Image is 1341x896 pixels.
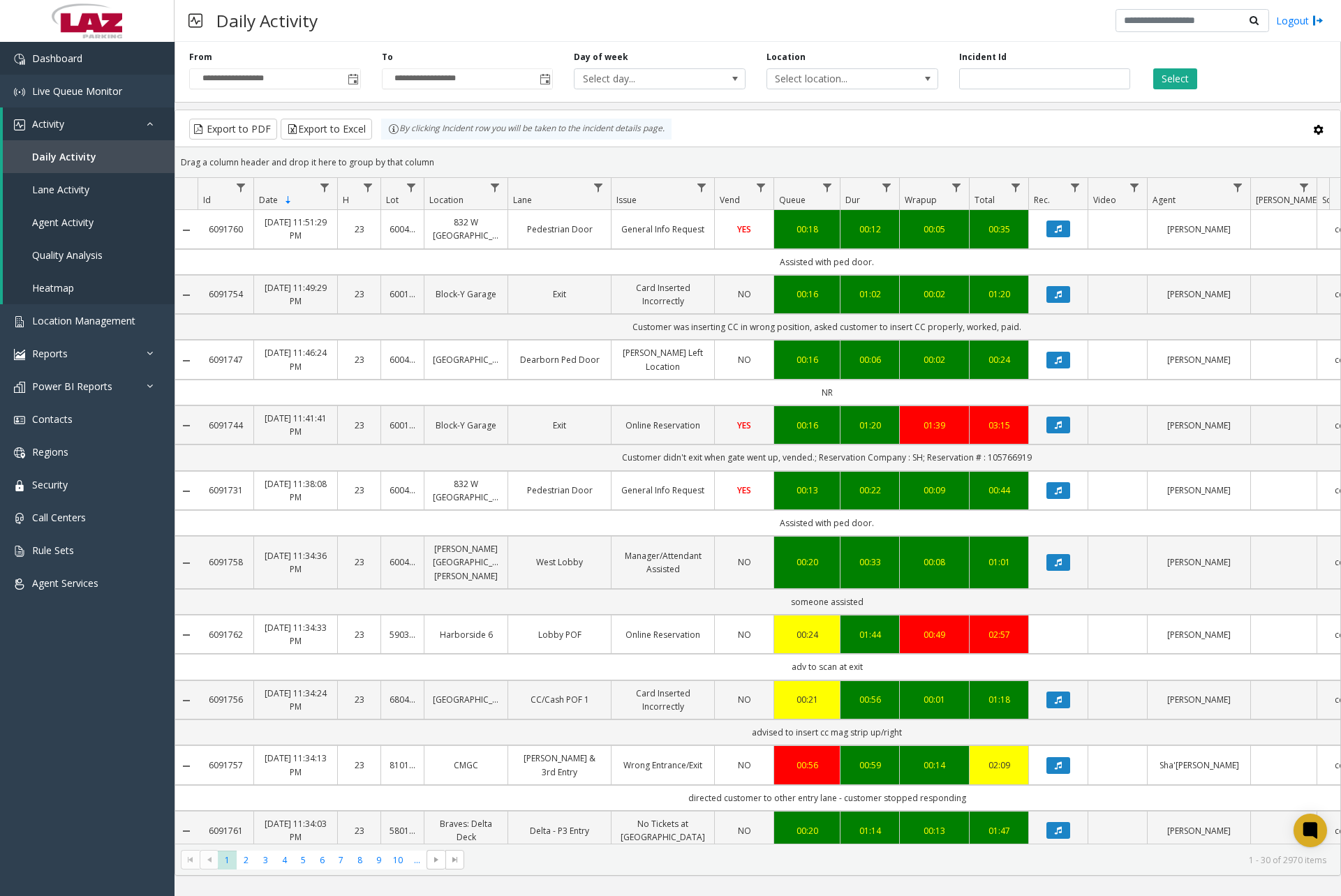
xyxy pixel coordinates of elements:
[369,851,388,869] span: Page 9
[908,555,961,569] div: 00:08
[738,288,751,300] span: NO
[381,119,672,140] div: By clicking Incident row you will be taken to the incident details page.
[14,578,25,590] img: 'icon'
[908,693,961,706] a: 00:01
[947,178,966,197] a: Wrapup Filter Menu
[978,288,1020,301] div: 01:20
[720,194,740,206] span: Vend
[978,555,1020,569] div: 01:01
[620,687,706,713] a: Card Inserted Incorrectly
[390,223,415,236] a: 600440
[203,194,211,206] span: Id
[783,824,831,837] a: 00:20
[849,484,891,497] a: 00:22
[908,759,961,772] div: 00:14
[1156,288,1242,301] a: [PERSON_NAME]
[783,759,831,772] a: 00:56
[3,140,175,173] a: Daily Activity
[262,477,329,504] a: [DATE] 11:38:08 PM
[723,759,765,772] a: NO
[346,288,372,301] a: 23
[1156,693,1242,706] a: [PERSON_NAME]
[32,216,94,229] span: Agent Activity
[620,484,706,497] a: General Info Request
[332,851,350,869] span: Page 7
[262,412,329,438] a: [DATE] 11:41:41 PM
[849,288,891,301] a: 01:02
[294,851,313,869] span: Page 5
[32,544,74,557] span: Rule Sets
[978,419,1020,432] div: 03:15
[1034,194,1050,206] span: Rec.
[218,851,237,869] span: Page 1
[723,484,765,497] a: YES
[849,419,891,432] a: 01:20
[32,576,98,590] span: Agent Services
[978,759,1020,772] div: 02:09
[738,759,751,771] span: NO
[767,69,903,89] span: Select location...
[1156,484,1242,497] a: [PERSON_NAME]
[262,549,329,576] a: [DATE] 11:34:36 PM
[3,239,175,271] a: Quality Analysis
[433,353,499,366] a: [GEOGRAPHIC_DATA]
[390,759,415,772] a: 810120
[737,484,751,496] span: YES
[175,695,198,706] a: Collapse Details
[1276,13,1324,28] a: Logout
[783,223,831,236] div: 00:18
[14,546,25,557] img: 'icon'
[262,752,329,778] a: [DATE] 11:34:13 PM
[978,824,1020,837] div: 01:47
[1229,178,1247,197] a: Agent Filter Menu
[32,412,73,426] span: Contacts
[206,288,245,301] a: 6091754
[390,555,415,569] a: 600402
[175,486,198,497] a: Collapse Details
[620,817,706,844] a: No Tickets at [GEOGRAPHIC_DATA]
[262,346,329,373] a: [DATE] 11:46:24 PM
[359,178,378,197] a: H Filter Menu
[849,628,891,641] div: 01:44
[433,693,499,706] a: [GEOGRAPHIC_DATA]
[486,178,505,197] a: Location Filter Menu
[723,223,765,236] a: YES
[390,824,415,837] a: 580124
[3,107,175,140] a: Activity
[692,178,711,197] a: Issue Filter Menu
[433,288,499,301] a: Block-Y Garage
[14,87,25,98] img: 'icon'
[517,484,602,497] a: Pedestrian Door
[908,419,961,432] a: 01:39
[849,759,891,772] a: 00:59
[849,555,891,569] a: 00:33
[3,173,175,206] a: Lane Activity
[1295,178,1314,197] a: Parker Filter Menu
[1156,759,1242,772] a: Sha'[PERSON_NAME]
[1156,353,1242,366] a: [PERSON_NAME]
[783,693,831,706] div: 00:21
[390,693,415,706] a: 680451
[262,817,329,844] a: [DATE] 11:34:03 PM
[908,223,961,236] a: 00:05
[206,759,245,772] a: 6091757
[32,445,68,458] span: Regions
[1153,194,1176,206] span: Agent
[845,194,860,206] span: Dur
[723,353,765,366] a: NO
[783,288,831,301] div: 00:16
[346,555,372,569] a: 23
[206,419,245,432] a: 6091744
[188,3,202,38] img: pageIcon
[783,353,831,366] div: 00:16
[262,687,329,713] a: [DATE] 11:34:24 PM
[517,353,602,366] a: Dearborn Ped Door
[905,194,937,206] span: Wrapup
[32,117,64,130] span: Activity
[389,851,408,869] span: Page 10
